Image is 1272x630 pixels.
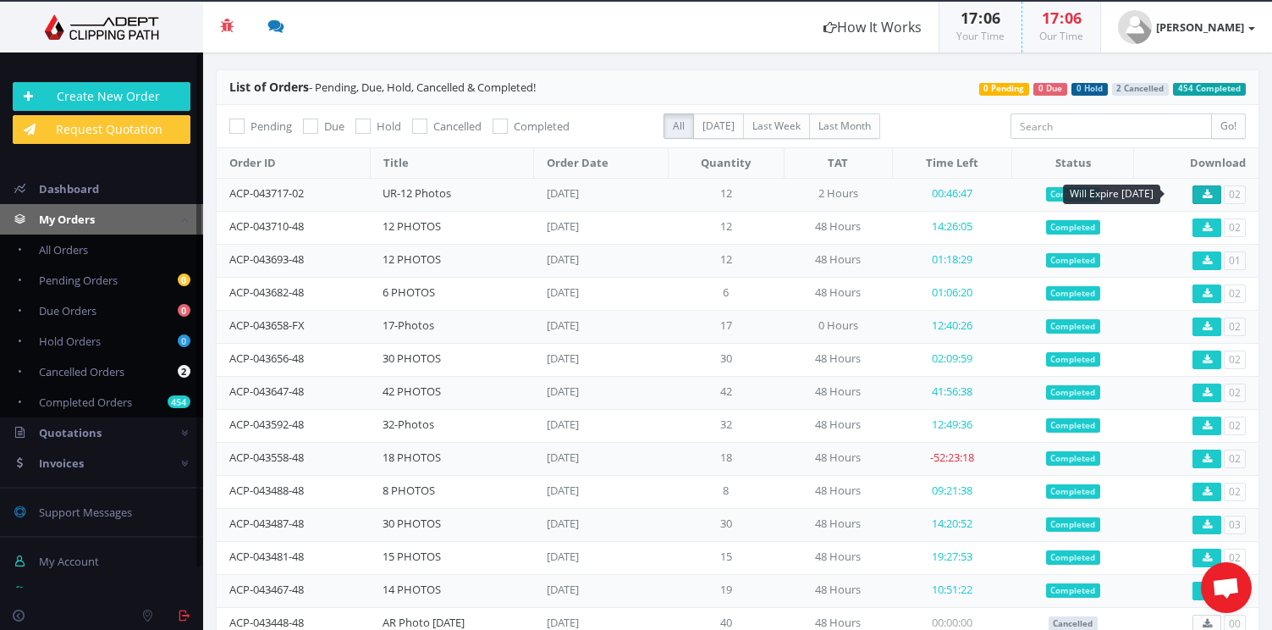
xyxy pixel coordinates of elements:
a: 30 PHOTOS [383,516,441,531]
a: ACP-043467-48 [229,582,304,597]
label: Last Month [809,113,880,139]
a: ACP-043487-48 [229,516,304,531]
a: ACP-043592-48 [229,417,304,432]
span: Hold [377,119,401,134]
td: 6 [668,277,784,310]
td: 15 [668,541,784,574]
a: ACP-043693-48 [229,251,304,267]
td: [DATE] [534,277,668,310]
input: Go! [1211,113,1246,139]
th: Title [370,148,533,179]
b: 0 [178,304,190,317]
span: 06 [983,8,1000,28]
small: Your Time [956,29,1005,43]
td: [DATE] [534,409,668,442]
span: Cancelled Orders [39,364,124,379]
td: 48 Hours [784,475,892,508]
td: 2 Hours [784,178,892,211]
b: 2 [178,365,190,378]
span: All Orders [39,242,88,257]
a: ACP-043717-02 [229,185,304,201]
span: Due [324,119,344,134]
td: 12 [668,244,784,277]
td: [DATE] [534,211,668,244]
td: 00:46:47 [892,178,1012,211]
a: ACP-043448-48 [229,615,304,630]
span: 17 [961,8,977,28]
td: 12:49:36 [892,409,1012,442]
span: List of Orders [229,79,309,95]
td: [DATE] [534,475,668,508]
span: Quantity [701,155,751,170]
label: [DATE] [693,113,744,139]
th: Status [1012,148,1134,179]
a: 30 PHOTOS [383,351,441,366]
a: Request Quotation [13,115,190,144]
th: Time Left [892,148,1012,179]
td: 12:40:26 [892,310,1012,343]
td: 19 [668,574,784,607]
td: 48 Hours [784,541,892,574]
td: 0 Hours [784,310,892,343]
a: 32-Photos [383,417,434,432]
td: 18 [668,442,784,475]
span: 0 Due [1033,83,1067,96]
td: [DATE] [534,442,668,475]
td: 30 [668,508,784,541]
span: Pending [251,119,292,134]
input: Search [1010,113,1212,139]
td: 48 Hours [784,277,892,310]
span: : [977,8,983,28]
td: -52:23:18 [892,442,1012,475]
span: Quotations [39,425,102,440]
td: 02:09:59 [892,343,1012,376]
label: Last Week [743,113,810,139]
span: - Pending, Due, Hold, Cancelled & Completed! [229,80,536,95]
span: Pending Orders [39,273,118,288]
span: Completed [1046,187,1101,202]
a: AR Photo [DATE] [383,615,465,630]
td: 09:21:38 [892,475,1012,508]
a: 14 PHOTOS [383,582,441,597]
span: 06 [1065,8,1082,28]
a: ACP-043488-48 [229,483,304,498]
span: Completed [1046,319,1101,334]
a: ACP-043647-48 [229,384,304,399]
td: [DATE] [534,310,668,343]
strong: [PERSON_NAME] [1156,19,1244,35]
th: Order Date [534,148,668,179]
a: ACP-043682-48 [229,285,304,300]
a: 15 PHOTOS [383,549,441,564]
td: 14:20:52 [892,508,1012,541]
div: Will Expire [DATE] [1063,185,1160,204]
td: [DATE] [534,376,668,409]
td: [DATE] [534,244,668,277]
td: 8 [668,475,784,508]
td: 12 [668,178,784,211]
td: 41:56:38 [892,376,1012,409]
b: 0 [178,334,190,347]
a: Åben chat [1201,562,1252,613]
td: [DATE] [534,541,668,574]
span: 0 Hold [1071,83,1108,96]
span: Support Messages [39,505,132,520]
td: 48 Hours [784,211,892,244]
span: Invoices [39,456,84,471]
td: 48 Hours [784,442,892,475]
td: 12 [668,211,784,244]
a: ACP-043656-48 [229,351,304,366]
span: Completed [1046,352,1101,367]
a: 18 PHOTOS [383,450,441,465]
a: How It Works [807,2,939,52]
span: 454 Completed [1173,83,1246,96]
a: 8 PHOTOS [383,483,435,498]
span: Dashboard [39,181,99,196]
span: Completed [1046,484,1101,500]
td: 17 [668,310,784,343]
a: ACP-043710-48 [229,218,304,234]
span: : [1059,8,1065,28]
td: 48 Hours [784,343,892,376]
span: My Account [39,554,99,569]
span: Completed [1046,517,1101,533]
a: 17-Photos [383,318,434,333]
